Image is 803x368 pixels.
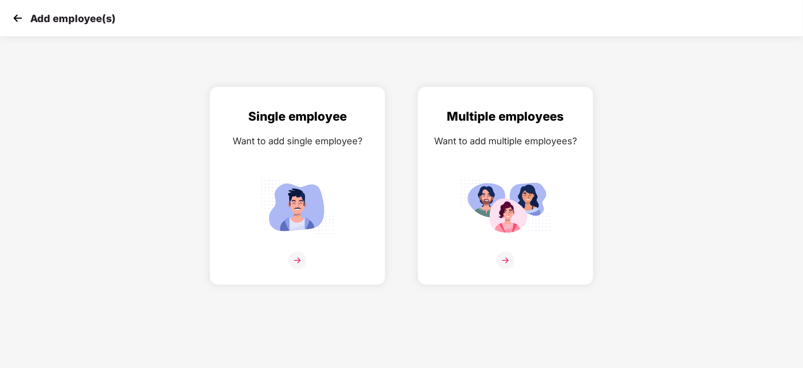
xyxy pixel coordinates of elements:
[10,11,25,26] img: svg+xml;base64,PHN2ZyB4bWxucz0iaHR0cDovL3d3dy53My5vcmcvMjAwMC9zdmciIHdpZHRoPSIzMCIgaGVpZ2h0PSIzMC...
[496,251,515,269] img: svg+xml;base64,PHN2ZyB4bWxucz0iaHR0cDovL3d3dy53My5vcmcvMjAwMC9zdmciIHdpZHRoPSIzNiIgaGVpZ2h0PSIzNi...
[460,175,551,238] img: svg+xml;base64,PHN2ZyB4bWxucz0iaHR0cDovL3d3dy53My5vcmcvMjAwMC9zdmciIGlkPSJNdWx0aXBsZV9lbXBsb3llZS...
[220,134,375,148] div: Want to add single employee?
[30,13,116,25] p: Add employee(s)
[428,107,583,126] div: Multiple employees
[428,134,583,148] div: Want to add multiple employees?
[252,175,343,238] img: svg+xml;base64,PHN2ZyB4bWxucz0iaHR0cDovL3d3dy53My5vcmcvMjAwMC9zdmciIGlkPSJTaW5nbGVfZW1wbG95ZWUiIH...
[220,107,375,126] div: Single employee
[288,251,307,269] img: svg+xml;base64,PHN2ZyB4bWxucz0iaHR0cDovL3d3dy53My5vcmcvMjAwMC9zdmciIHdpZHRoPSIzNiIgaGVpZ2h0PSIzNi...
